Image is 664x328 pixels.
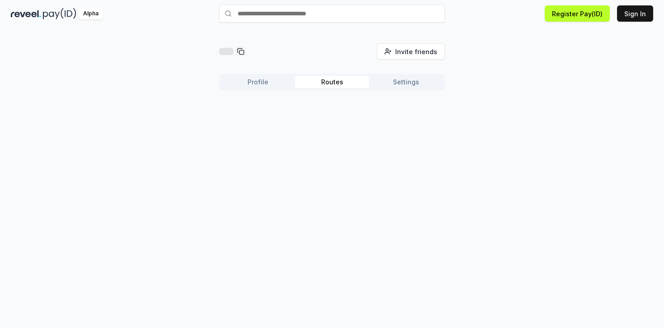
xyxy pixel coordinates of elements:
[617,5,653,22] button: Sign In
[78,8,103,19] div: Alpha
[545,5,610,22] button: Register Pay(ID)
[11,8,41,19] img: reveel_dark
[369,76,443,88] button: Settings
[377,43,445,60] button: Invite friends
[295,76,369,88] button: Routes
[43,8,76,19] img: pay_id
[221,76,295,88] button: Profile
[395,47,437,56] span: Invite friends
